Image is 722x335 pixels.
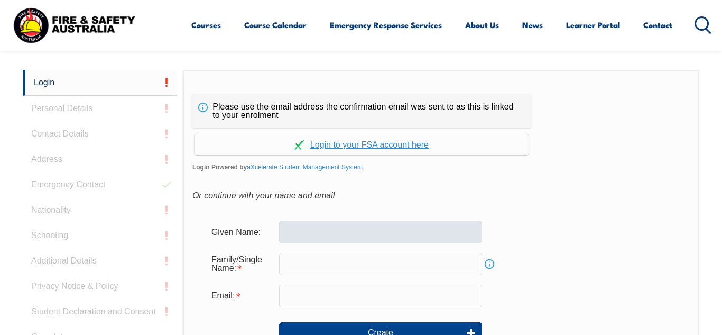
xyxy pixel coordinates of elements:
div: Please use the email address the confirmation email was sent to as this is linked to your enrolment [192,94,531,128]
a: Emergency Response Services [330,12,442,38]
a: Course Calendar [244,12,307,38]
div: Given Name: [203,222,279,242]
img: Log in withaxcelerate [294,140,304,150]
a: Contact [643,12,672,38]
div: Family/Single Name is required. [203,250,279,278]
div: Or continue with your name and email [192,188,690,204]
a: About Us [465,12,499,38]
a: Courses [191,12,221,38]
a: Info [482,257,497,271]
span: Login Powered by [192,159,690,175]
a: News [522,12,543,38]
div: Email is required. [203,286,279,306]
a: Login [23,70,177,96]
a: Learner Portal [566,12,620,38]
a: aXcelerate Student Management System [247,164,363,171]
